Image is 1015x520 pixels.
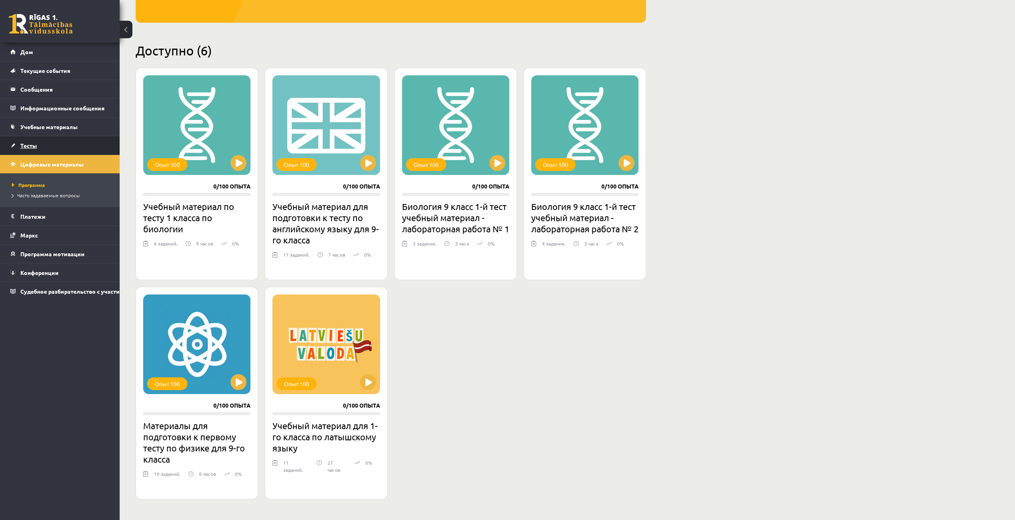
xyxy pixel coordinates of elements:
[328,251,345,258] font: 7 часов
[365,459,372,466] font: 0%
[235,471,242,477] font: 0%
[488,240,495,247] font: 0%
[272,420,378,453] font: Учебный материал для 1-го класса по латышскому языку
[154,240,177,247] font: 6 заданий.
[155,161,180,168] font: Опыт 100
[20,213,45,220] font: Платежи
[10,263,110,282] a: Конференции
[284,380,309,387] font: Опыт 100
[542,240,566,247] font: 4 задания.
[413,240,436,247] font: 3 задания.
[10,43,110,61] a: Дом
[20,123,78,130] font: Учебные материалы
[284,161,309,168] font: Опыт 100
[10,155,110,173] a: Цифровые материалы
[143,201,234,234] font: Учебный материал по тесту 1 класса по биологии
[10,61,110,80] a: Текущие события
[143,420,245,464] font: Материалы для подготовки к первому тесту по физике для 9-го класса
[10,207,110,226] a: Платежи
[10,226,110,244] a: Маркс
[20,86,53,93] font: Сообщения
[20,67,70,74] font: Текущие события
[154,471,180,477] font: 10 заданий.
[414,161,439,168] font: Опыт 100
[10,245,110,263] a: Программа мотивации
[18,182,45,188] font: Программа
[155,380,180,387] font: Опыт 100
[10,99,110,117] a: Информационные сообщения
[10,80,110,98] a: Сообщения
[327,459,341,473] font: 27 часов
[543,161,568,168] font: Опыт 100
[232,240,239,247] font: 0%
[283,251,309,258] font: 11 заданий.
[20,161,84,168] font: Цифровые материалы
[196,240,213,247] font: 9 часов
[20,142,37,149] font: Тесты
[364,251,371,258] font: 0%
[272,201,379,245] font: Учебный материал для подготовки к тесту по английскому языку для 9-го класса
[455,240,469,247] font: 3 часа
[17,192,80,198] font: Часто задаваемые вопросы
[199,471,216,477] font: 8 часов
[531,201,639,234] font: Биология 9 класс 1-й тест учебный материал - лабораторная работа № 2
[283,459,303,473] font: 11 заданий.
[20,288,174,295] font: Судебное разбирательство с участием [PERSON_NAME]
[402,201,509,234] font: Биология 9 класс 1-й тест учебный материал - лабораторная работа № 1
[10,136,110,155] a: Тесты
[20,269,59,276] font: Конференции
[20,250,85,257] font: Программа мотивации
[136,43,212,58] font: Доступно (6)
[12,192,112,199] a: Часто задаваемые вопросы
[12,181,112,188] a: Программа
[20,104,104,112] font: Информационные сообщения
[10,282,110,300] a: Судебное разбирательство с участием [PERSON_NAME]
[617,240,624,247] font: 0%
[10,118,110,136] a: Учебные материалы
[20,48,33,55] font: Дом
[20,232,38,239] font: Маркс
[584,240,598,247] font: 3 часа
[9,14,73,34] a: Рижская 1-я средняя школа заочного обучения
